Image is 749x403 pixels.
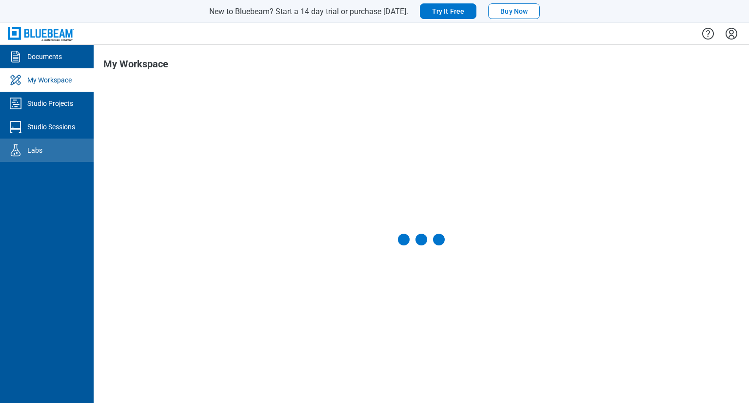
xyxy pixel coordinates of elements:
span: New to Bluebeam? Start a 14 day trial or purchase [DATE]. [209,7,408,16]
div: Documents [27,52,62,61]
button: Try It Free [420,3,477,19]
div: My Workspace [27,75,72,85]
svg: Studio Sessions [8,119,23,135]
button: Buy Now [488,3,540,19]
svg: Documents [8,49,23,64]
svg: Studio Projects [8,96,23,111]
button: Settings [724,25,739,42]
div: Studio Sessions [27,122,75,132]
div: Loading My Workspace [398,234,445,245]
svg: My Workspace [8,72,23,88]
div: Labs [27,145,42,155]
svg: Labs [8,142,23,158]
div: Studio Projects [27,99,73,108]
h1: My Workspace [103,59,168,74]
img: Bluebeam, Inc. [8,27,74,41]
